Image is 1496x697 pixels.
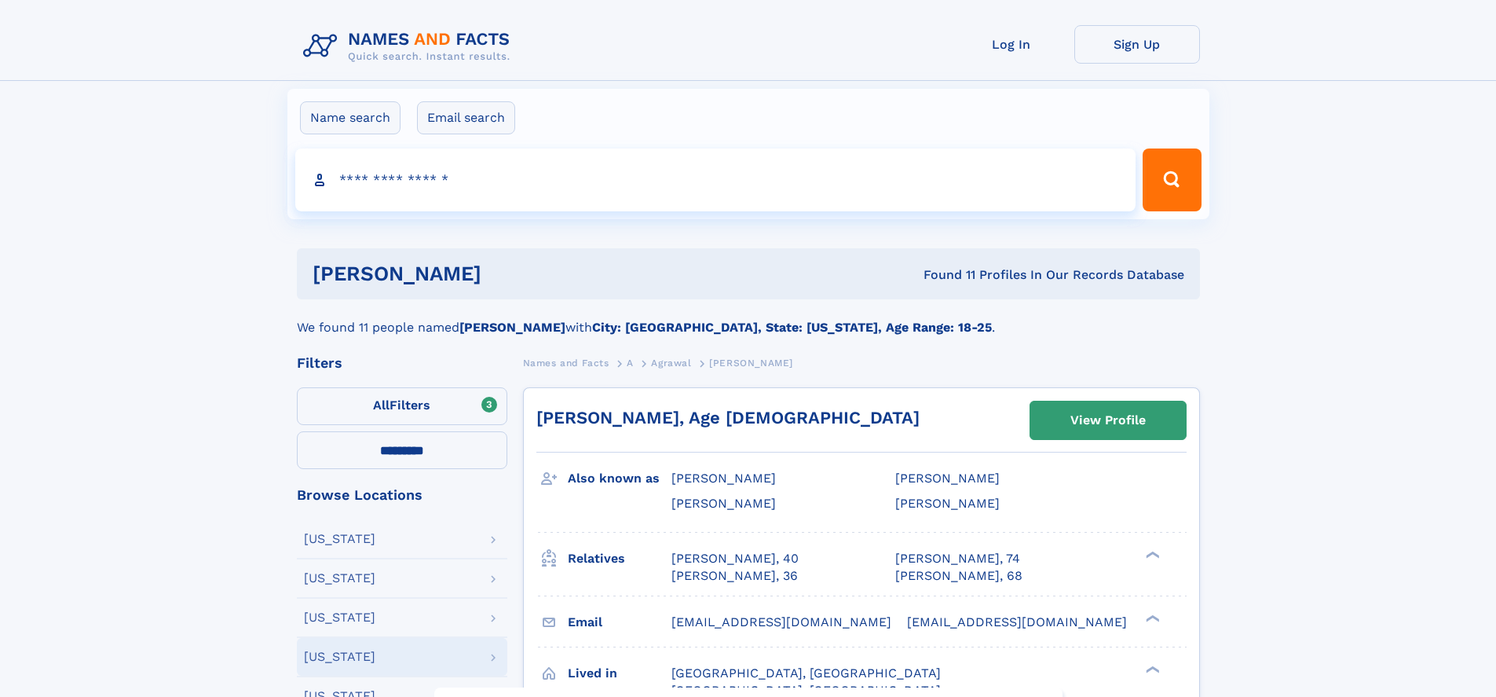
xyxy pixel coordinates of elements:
h3: Email [568,609,671,636]
label: Filters [297,387,507,425]
a: [PERSON_NAME], 36 [671,567,798,585]
div: Filters [297,356,507,370]
a: Log In [949,25,1074,64]
span: [EMAIL_ADDRESS][DOMAIN_NAME] [907,614,1127,629]
div: [US_STATE] [304,533,375,545]
span: [EMAIL_ADDRESS][DOMAIN_NAME] [671,614,891,629]
h3: Lived in [568,660,671,687]
span: [PERSON_NAME] [895,471,1000,486]
a: [PERSON_NAME], 74 [895,550,1020,567]
a: Sign Up [1074,25,1200,64]
div: ❯ [1142,549,1161,559]
a: Names and Facts [523,353,609,372]
a: [PERSON_NAME], 40 [671,550,799,567]
a: Agrawal [651,353,691,372]
span: [GEOGRAPHIC_DATA], [GEOGRAPHIC_DATA] [671,666,941,680]
label: Email search [417,101,515,134]
b: [PERSON_NAME] [459,320,565,335]
div: [US_STATE] [304,651,375,663]
b: City: [GEOGRAPHIC_DATA], State: [US_STATE], Age Range: 18-25 [592,320,992,335]
img: Logo Names and Facts [297,25,523,68]
button: Search Button [1143,149,1201,211]
a: [PERSON_NAME], 68 [895,567,1022,585]
span: Agrawal [651,358,691,369]
input: search input [295,149,1136,211]
label: Name search [300,101,401,134]
span: [PERSON_NAME] [709,358,793,369]
div: [US_STATE] [304,611,375,624]
div: ❯ [1142,613,1161,623]
h3: Relatives [568,545,671,572]
h1: [PERSON_NAME] [313,264,703,284]
div: ❯ [1142,664,1161,674]
div: View Profile [1070,402,1146,438]
span: [PERSON_NAME] [671,496,776,511]
div: Found 11 Profiles In Our Records Database [702,266,1184,284]
div: [US_STATE] [304,572,375,585]
h3: Also known as [568,465,671,492]
span: A [627,358,634,369]
span: [PERSON_NAME] [671,471,776,486]
span: All [373,398,390,413]
a: A [627,353,634,372]
div: We found 11 people named with . [297,299,1200,337]
a: View Profile [1030,402,1186,439]
span: [PERSON_NAME] [895,496,1000,511]
a: [PERSON_NAME], Age [DEMOGRAPHIC_DATA] [536,408,920,427]
div: Browse Locations [297,488,507,502]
